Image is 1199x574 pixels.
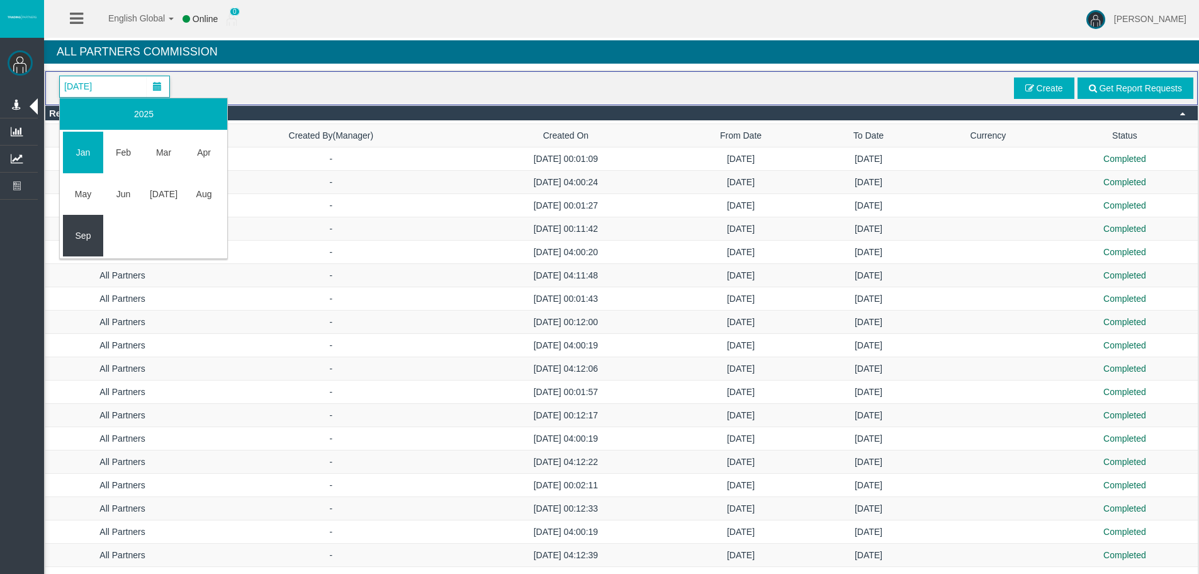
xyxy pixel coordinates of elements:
[813,357,925,381] td: [DATE]
[813,124,925,147] td: To Date
[103,141,144,164] a: Feb
[45,264,200,287] td: All Partners
[200,241,463,264] td: -
[184,183,224,205] a: Aug
[90,103,198,125] a: 2025
[813,497,925,520] td: [DATE]
[813,474,925,497] td: [DATE]
[463,334,669,357] td: [DATE] 04:00:19
[63,141,103,164] a: Jan
[200,427,463,451] td: -
[813,264,925,287] td: [DATE]
[200,474,463,497] td: -
[669,287,813,311] td: [DATE]
[463,474,669,497] td: [DATE] 00:02:11
[1052,124,1198,147] td: Status
[925,124,1052,147] td: Currency
[1052,287,1198,311] td: Completed
[200,381,463,404] td: -
[1037,83,1063,93] span: Create
[669,217,813,241] td: [DATE]
[230,8,240,16] span: 0
[463,147,669,171] td: [DATE] 00:01:09
[1052,474,1198,497] td: Completed
[92,13,165,23] span: English Global
[669,474,813,497] td: [DATE]
[463,124,669,147] td: Created On
[1052,497,1198,520] td: Completed
[669,124,813,147] td: From Date
[1052,404,1198,427] td: Completed
[144,183,184,205] a: [DATE]
[463,311,669,334] td: [DATE] 00:12:00
[45,217,200,241] td: All Partners
[103,183,144,205] a: Jun
[669,404,813,427] td: [DATE]
[1052,427,1198,451] td: Completed
[45,287,200,311] td: All Partners
[1052,194,1198,217] td: Completed
[813,544,925,567] td: [DATE]
[669,147,813,171] td: [DATE]
[463,357,669,381] td: [DATE] 04:12:06
[45,194,200,217] td: All Partners
[45,124,200,147] td: Partner
[1052,264,1198,287] td: Completed
[200,217,463,241] td: -
[669,194,813,217] td: [DATE]
[463,544,669,567] td: [DATE] 04:12:39
[45,474,200,497] td: All Partners
[463,287,669,311] td: [DATE] 00:01:43
[227,13,237,26] img: user_small.png
[669,311,813,334] td: [DATE]
[200,147,463,171] td: -
[813,217,925,241] td: [DATE]
[45,544,200,567] td: All Partners
[44,40,1199,64] h4: All Partners Commission
[813,381,925,404] td: [DATE]
[45,357,200,381] td: All Partners
[63,224,103,247] a: Sep
[200,264,463,287] td: -
[63,132,103,173] td: Current focused date is Wednesday, January 01, 2025
[6,14,38,20] img: logo.svg
[200,124,463,147] td: Created By(Manager)
[669,544,813,567] td: [DATE]
[813,171,925,194] td: [DATE]
[1114,14,1186,24] span: [PERSON_NAME]
[669,264,813,287] td: [DATE]
[463,427,669,451] td: [DATE] 04:00:19
[669,520,813,544] td: [DATE]
[463,451,669,474] td: [DATE] 04:12:22
[200,544,463,567] td: -
[1052,381,1198,404] td: Completed
[193,14,218,24] span: Online
[1099,83,1182,93] span: Get Report Requests
[45,241,200,264] td: All Partners
[463,404,669,427] td: [DATE] 00:12:17
[200,451,463,474] td: -
[813,404,925,427] td: [DATE]
[813,147,925,171] td: [DATE]
[1052,520,1198,544] td: Completed
[463,381,669,404] td: [DATE] 00:01:57
[1052,451,1198,474] td: Completed
[200,497,463,520] td: -
[813,520,925,544] td: [DATE]
[463,520,669,544] td: [DATE] 04:00:19
[200,311,463,334] td: -
[45,404,200,427] td: All Partners
[1052,334,1198,357] td: Completed
[669,381,813,404] td: [DATE]
[669,334,813,357] td: [DATE]
[45,334,200,357] td: All Partners
[813,194,925,217] td: [DATE]
[463,194,669,217] td: [DATE] 00:01:27
[45,427,200,451] td: All Partners
[813,241,925,264] td: [DATE]
[200,171,463,194] td: -
[49,108,125,118] span: Report Requests
[200,287,463,311] td: -
[200,357,463,381] td: -
[463,241,669,264] td: [DATE] 04:00:20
